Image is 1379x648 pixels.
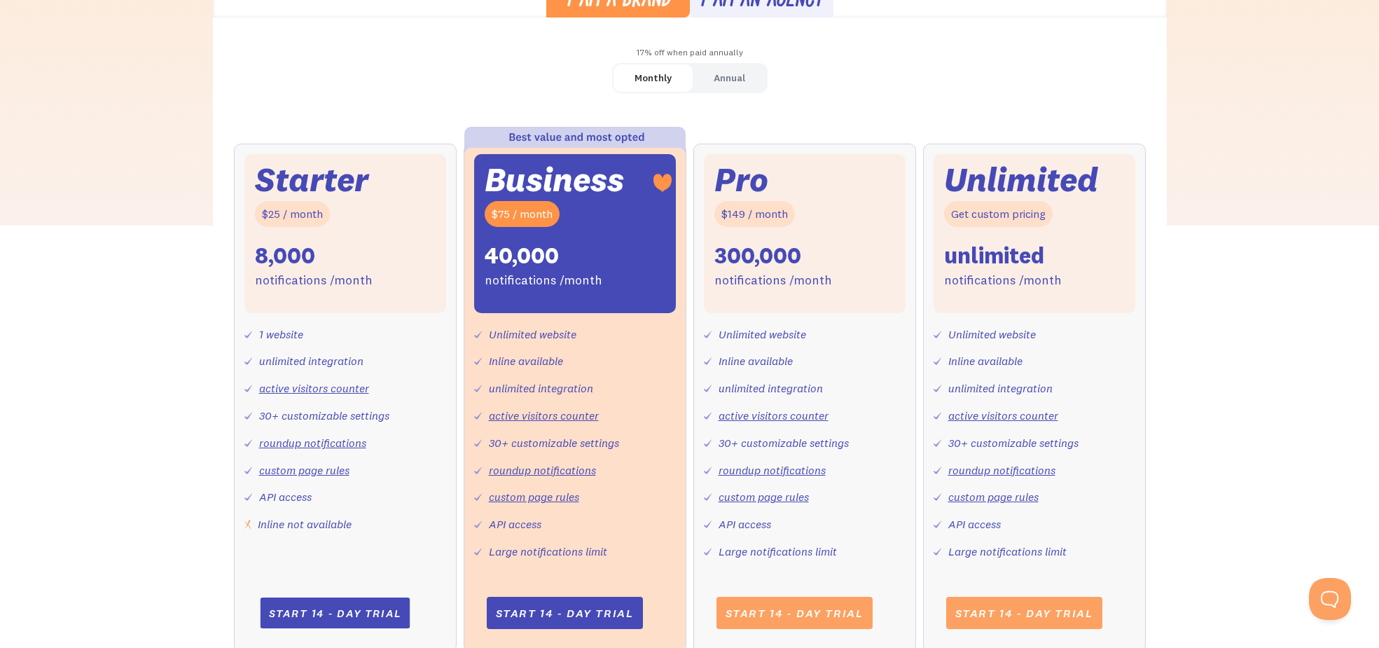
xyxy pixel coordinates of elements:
[948,378,1053,399] div: unlimited integration
[719,490,809,504] a: custom page rules
[485,165,624,195] div: Business
[259,406,389,426] div: 30+ customizable settings
[944,241,1044,270] div: unlimited
[489,433,619,453] div: 30+ customizable settings
[714,241,801,270] div: 300,000
[255,241,315,270] div: 8,000
[948,351,1023,371] div: Inline available
[260,598,410,628] a: Start 14 - day trial
[948,408,1058,422] a: active visitors counter
[946,597,1102,629] a: Start 14 - day trial
[255,165,368,195] div: Starter
[948,514,1001,535] div: API access
[259,436,366,450] a: roundup notifications
[487,597,643,629] a: Start 14 - day trial
[714,68,745,88] div: Annual
[719,514,771,535] div: API access
[489,408,599,422] a: active visitors counter
[255,270,373,291] div: notifications /month
[485,201,560,227] div: $75 / month
[948,324,1036,345] div: Unlimited website
[259,381,369,395] a: active visitors counter
[948,433,1079,453] div: 30+ customizable settings
[489,463,596,477] a: roundup notifications
[944,270,1062,291] div: notifications /month
[719,542,837,562] div: Large notifications limit
[485,270,602,291] div: notifications /month
[714,201,795,227] div: $149 / month
[489,514,541,535] div: API access
[489,490,579,504] a: custom page rules
[259,487,312,507] div: API access
[719,351,793,371] div: Inline available
[258,514,352,535] div: Inline not available
[719,433,849,453] div: 30+ customizable settings
[259,324,303,345] div: 1 website
[489,324,576,345] div: Unlimited website
[944,201,1053,227] div: Get custom pricing
[714,165,768,195] div: Pro
[1309,578,1351,620] iframe: Toggle Customer Support
[944,165,1098,195] div: Unlimited
[719,378,823,399] div: unlimited integration
[485,241,559,270] div: 40,000
[948,490,1039,504] a: custom page rules
[489,378,593,399] div: unlimited integration
[719,408,829,422] a: active visitors counter
[635,68,672,88] div: Monthly
[213,43,1167,63] div: 17% off when paid annually
[714,270,832,291] div: notifications /month
[255,201,330,227] div: $25 / month
[489,351,563,371] div: Inline available
[259,463,349,477] a: custom page rules
[719,463,826,477] a: roundup notifications
[259,351,363,371] div: unlimited integration
[489,542,607,562] div: Large notifications limit
[948,542,1067,562] div: Large notifications limit
[948,463,1055,477] a: roundup notifications
[716,597,873,629] a: Start 14 - day trial
[719,324,806,345] div: Unlimited website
